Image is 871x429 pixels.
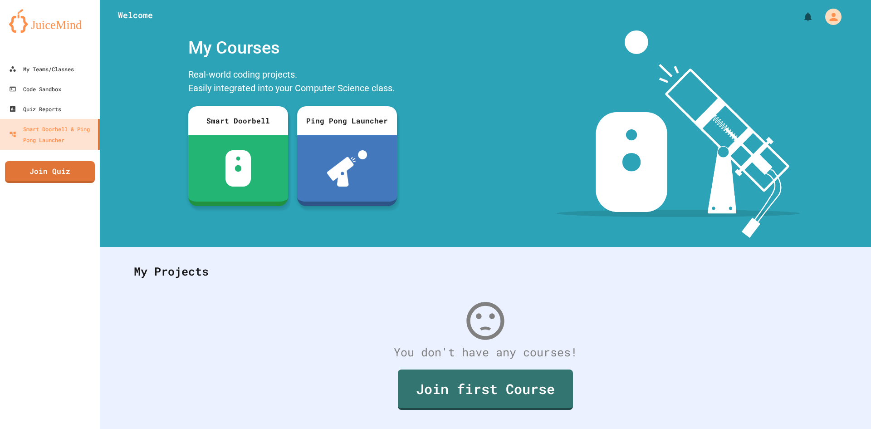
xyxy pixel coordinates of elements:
div: Smart Doorbell & Ping Pong Launcher [9,123,94,145]
div: My Account [816,6,844,27]
img: ppl-with-ball.png [327,150,367,187]
img: logo-orange.svg [9,9,91,33]
div: Quiz Reports [9,104,61,114]
a: Join Quiz [5,161,95,183]
a: Join first Course [398,370,573,410]
div: My Projects [125,254,846,289]
iframe: chat widget [796,353,862,392]
iframe: chat widget [833,393,862,420]
div: Real-world coding projects. Easily integrated into your Computer Science class. [184,65,401,99]
img: sdb-white.svg [225,150,251,187]
div: My Notifications [786,9,816,25]
div: Smart Doorbell [188,106,288,135]
div: Code Sandbox [9,84,61,94]
div: My Teams/Classes [9,64,74,74]
div: My Courses [184,30,401,65]
div: Ping Pong Launcher [297,106,397,135]
div: You don't have any courses! [125,344,846,361]
img: banner-image-my-projects.png [557,30,800,238]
